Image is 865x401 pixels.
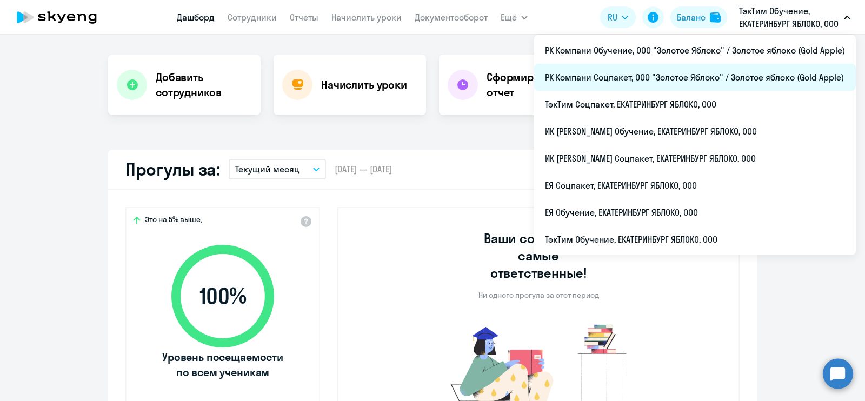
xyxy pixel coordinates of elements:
a: Дашборд [177,12,215,23]
button: Ещё [501,6,528,28]
h4: Сформировать отчет [487,70,583,100]
h4: Добавить сотрудников [156,70,252,100]
button: RU [600,6,636,28]
a: Отчеты [290,12,318,23]
span: Это на 5% выше, [145,215,202,228]
img: balance [710,12,721,23]
a: Сотрудники [228,12,277,23]
p: Ни одного прогула за этот период [478,290,599,300]
span: Уровень посещаемости по всем ученикам [161,350,285,380]
span: Ещё [501,11,517,24]
p: Текущий месяц [235,163,300,176]
ul: Ещё [534,35,856,255]
span: 100 % [161,283,285,309]
span: [DATE] — [DATE] [335,163,392,175]
button: Текущий месяц [229,159,326,179]
span: RU [608,11,617,24]
p: ТэкТим Обучение, ЕКАТЕРИНБУРГ ЯБЛОКО, ООО [739,4,840,30]
div: Баланс [677,11,706,24]
h2: Прогулы за: [125,158,220,180]
h4: Начислить уроки [321,77,407,92]
a: Документооборот [415,12,488,23]
a: Начислить уроки [331,12,402,23]
button: ТэкТим Обучение, ЕКАТЕРИНБУРГ ЯБЛОКО, ООО [734,4,856,30]
button: Балансbalance [670,6,727,28]
h3: Ваши сотрудники самые ответственные! [469,230,608,282]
